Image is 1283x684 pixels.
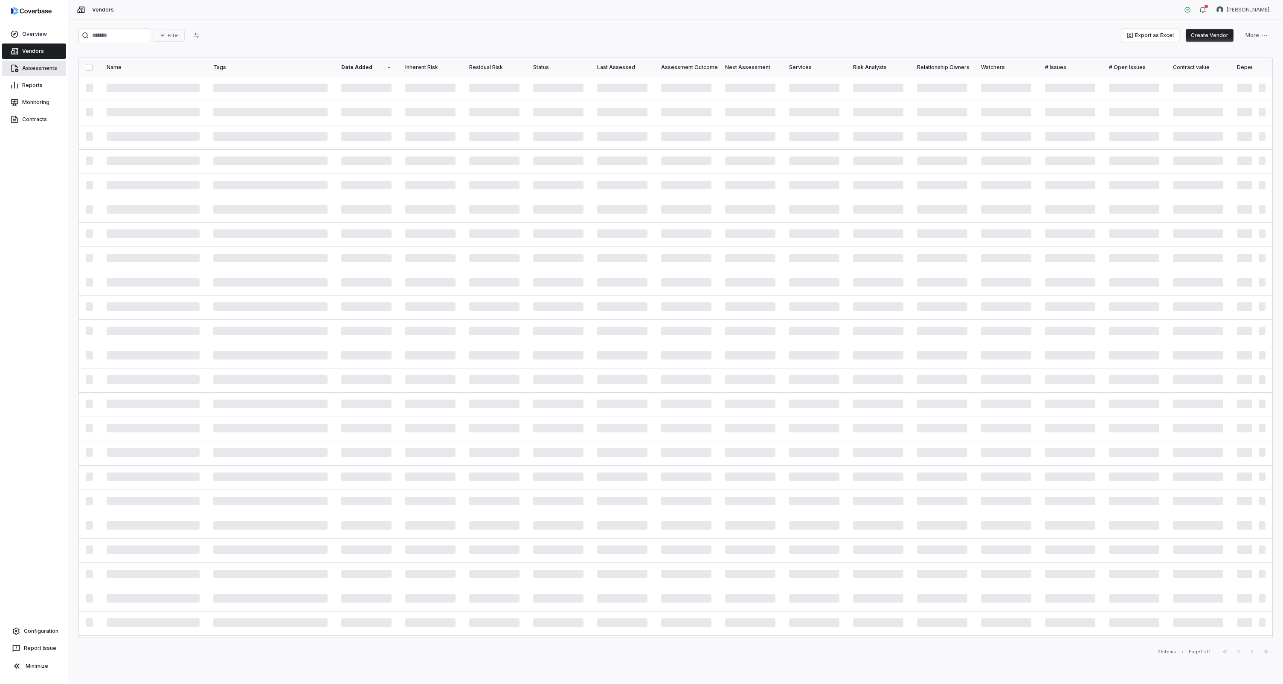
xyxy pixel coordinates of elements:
a: Vendors [2,43,66,59]
button: Minimize [3,658,64,675]
div: Assessment Outcome [661,64,711,71]
div: Relationship Owners [917,64,967,71]
a: Overview [2,26,66,42]
a: Configuration [3,623,64,639]
div: Status [533,64,583,71]
div: Services [789,64,839,71]
div: 25 items [1158,649,1176,655]
div: Name [107,64,200,71]
a: Contracts [2,112,66,127]
div: Inherent Risk [405,64,456,71]
button: More [1240,29,1273,42]
button: Darwin Alvarez avatar[PERSON_NAME] [1211,3,1274,16]
button: Export as Excel [1121,29,1179,42]
div: Risk Analysts [853,64,903,71]
img: logo-D7KZi-bG.svg [11,7,52,15]
div: Last Assessed [597,64,647,71]
div: # Issues [1045,64,1095,71]
div: # Open Issues [1109,64,1159,71]
img: Darwin Alvarez avatar [1216,6,1223,13]
span: [PERSON_NAME] [1227,6,1269,13]
div: Residual Risk [469,64,520,71]
span: Filter [168,32,179,39]
span: Vendors [92,6,114,13]
div: Contract value [1173,64,1223,71]
div: • [1181,649,1184,655]
div: Page 1 of 1 [1189,649,1211,655]
button: Create Vendor [1186,29,1234,42]
div: Tags [213,64,328,71]
div: Date Added [341,64,392,71]
a: Reports [2,78,66,93]
a: Assessments [2,61,66,76]
button: Report Issue [3,641,64,656]
div: Watchers [981,64,1031,71]
a: Monitoring [2,95,66,110]
button: Filter [154,29,185,42]
div: Next Assessment [725,64,775,71]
